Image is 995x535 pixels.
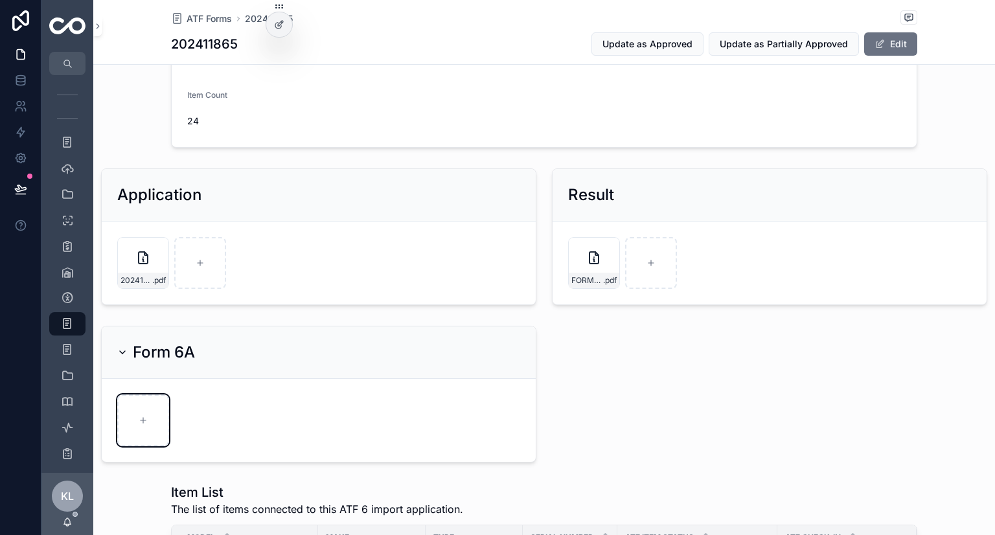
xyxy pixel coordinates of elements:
[120,275,152,286] span: 202411865-FORM6PARTI-SUBMITTED-LADDS-RSA-OCT-SG01.pdf
[709,32,859,56] button: Update as Partially Approved
[117,185,201,205] h2: Application
[568,185,614,205] h2: Result
[591,32,703,56] button: Update as Approved
[187,115,199,128] span: 24
[864,32,917,56] button: Edit
[603,275,617,286] span: .pdf
[171,12,232,25] a: ATF Forms
[245,12,293,25] a: 202411865
[602,38,692,51] span: Update as Approved
[49,17,86,34] img: App logo
[571,275,603,286] span: FORM6PARTI-APPROVED-LADDS-RSA-OCT-SG01
[61,488,74,504] span: KL
[171,501,463,517] span: The list of items connected to this ATF 6 import application.
[187,12,232,25] span: ATF Forms
[41,75,93,473] div: scrollable content
[171,35,238,53] h1: 202411865
[720,38,848,51] span: Update as Partially Approved
[187,90,227,100] span: Item Count
[133,342,195,363] h2: Form 6A
[152,275,166,286] span: .pdf
[171,483,463,501] h1: Item List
